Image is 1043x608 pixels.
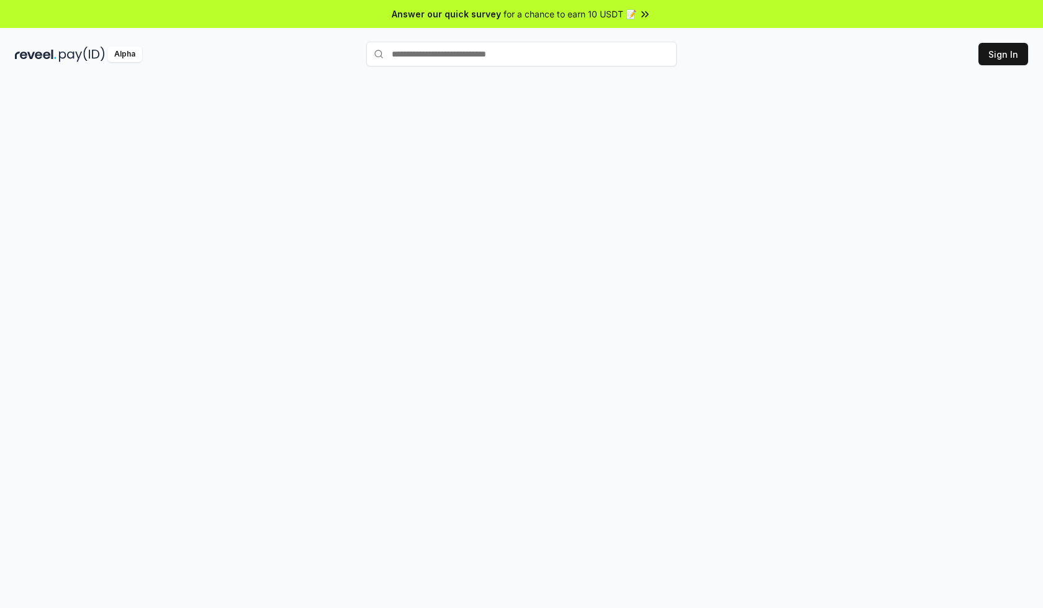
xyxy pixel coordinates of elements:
[978,43,1028,65] button: Sign In
[59,47,105,62] img: pay_id
[15,47,56,62] img: reveel_dark
[392,7,501,20] span: Answer our quick survey
[107,47,142,62] div: Alpha
[503,7,636,20] span: for a chance to earn 10 USDT 📝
